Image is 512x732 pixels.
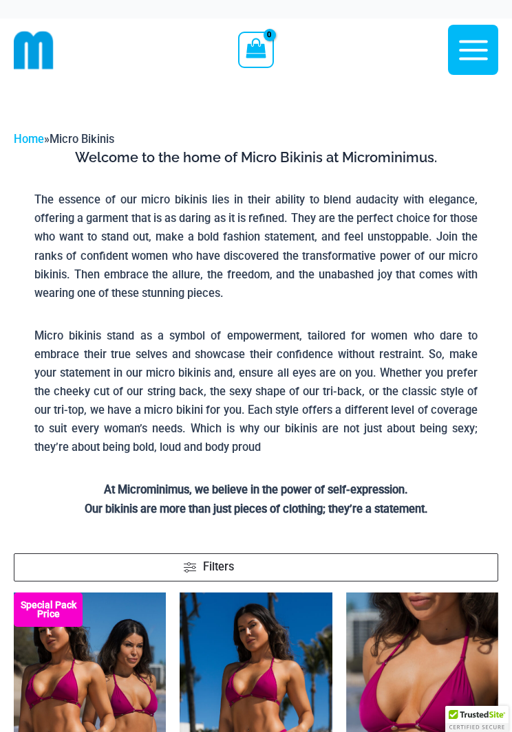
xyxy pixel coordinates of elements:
span: Micro Bikinis [50,133,114,146]
a: Filters [14,553,498,581]
a: View Shopping Cart, empty [238,32,273,67]
strong: Our bikinis are more than just pieces of clothing; they’re a statement. [85,502,428,515]
span: » [14,133,114,146]
strong: At Microminimus, we believe in the power of self-expression. [104,483,408,496]
p: The essence of our micro bikinis lies in their ability to blend audacity with elegance, offering ... [34,190,478,302]
b: Special Pack Price [14,601,83,619]
h3: Welcome to the home of Micro Bikinis at Microminimus. [24,148,488,166]
img: cropped mm emblem [14,30,54,70]
div: TrustedSite Certified [445,706,509,732]
span: Filters [203,559,234,576]
a: Home [14,133,44,146]
p: Micro bikinis stand as a symbol of empowerment, tailored for women who dare to embrace their true... [34,326,478,457]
